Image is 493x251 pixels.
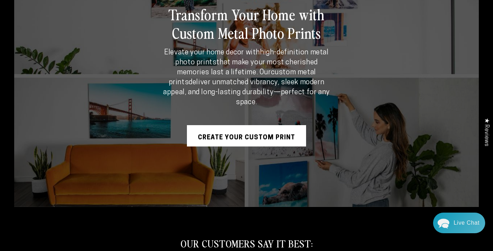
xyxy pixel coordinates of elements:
div: Contact Us Directly [454,213,480,233]
strong: custom metal prints [169,69,316,86]
h2: OUR CUSTOMERS SAY IT BEST: [89,237,405,250]
div: Chat widget toggle [433,213,485,233]
a: Create Your Custom Print [187,125,306,146]
strong: high-definition metal photo prints [175,49,329,66]
div: Click to open Judge.me floating reviews tab [480,112,493,152]
h2: Transform Your Home with Custom Metal Photo Prints [161,5,333,42]
p: Elevate your home decor with that make your most cherished memories last a lifetime. Our deliver ... [161,48,333,107]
